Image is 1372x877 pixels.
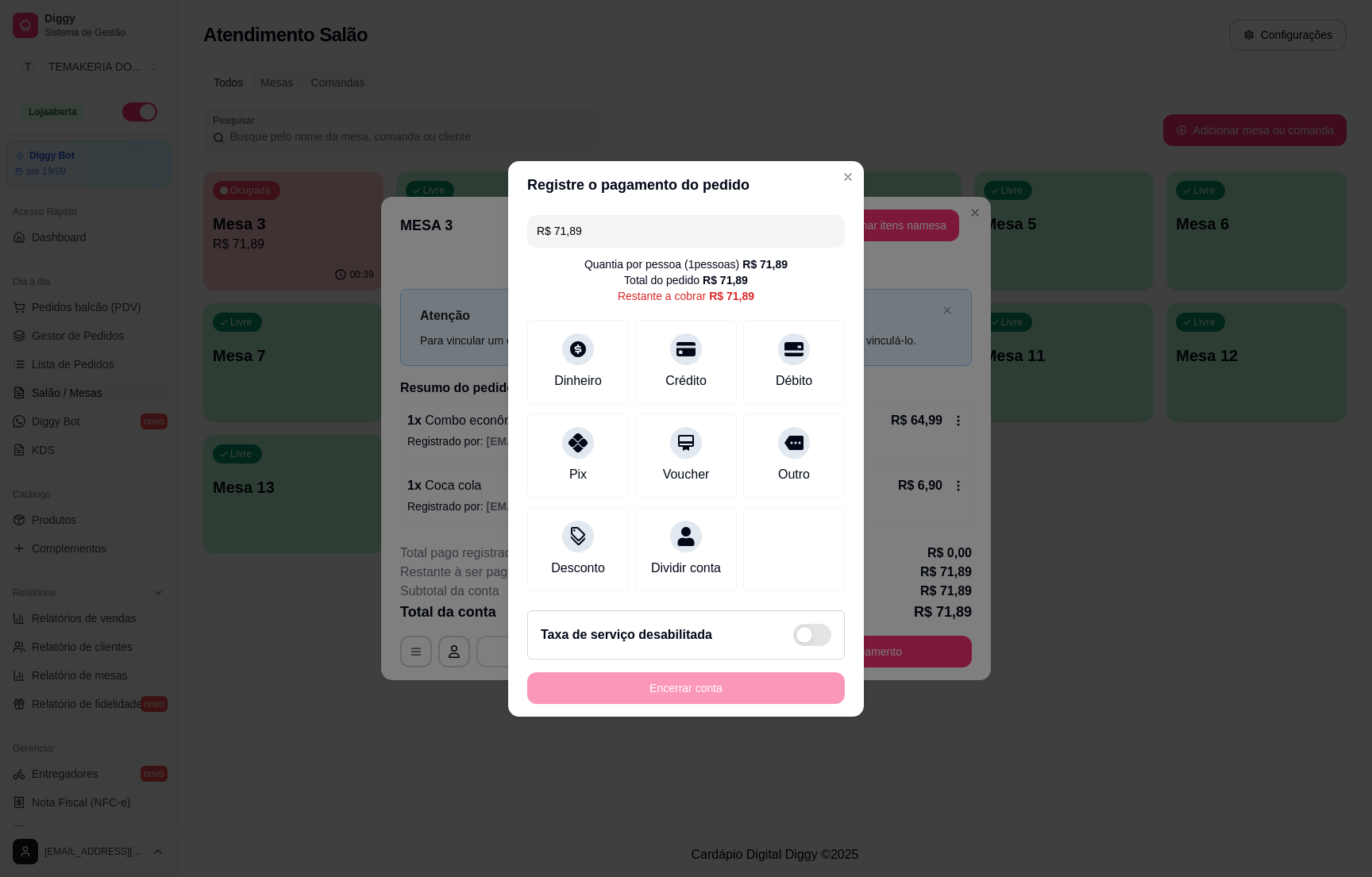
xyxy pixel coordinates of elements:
div: Restante a cobrar [618,288,754,304]
div: Crédito [665,371,707,390]
input: Ex.: hambúrguer de cordeiro [537,215,835,247]
div: Dinheiro [554,371,602,390]
div: Desconto [551,559,605,578]
div: Total do pedido [624,272,748,288]
div: Pix [569,465,587,484]
h2: Taxa de serviço desabilitada [541,625,712,644]
div: Dividir conta [651,559,721,578]
div: Voucher [663,465,710,484]
div: R$ 71,89 [742,256,788,272]
header: Registre o pagamento do pedido [508,161,864,209]
div: R$ 71,89 [703,272,748,288]
button: Close [835,164,861,190]
div: R$ 71,89 [709,288,754,304]
div: Outro [778,465,810,484]
div: Débito [776,371,812,390]
div: Quantia por pessoa ( 1 pessoas) [584,256,788,272]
